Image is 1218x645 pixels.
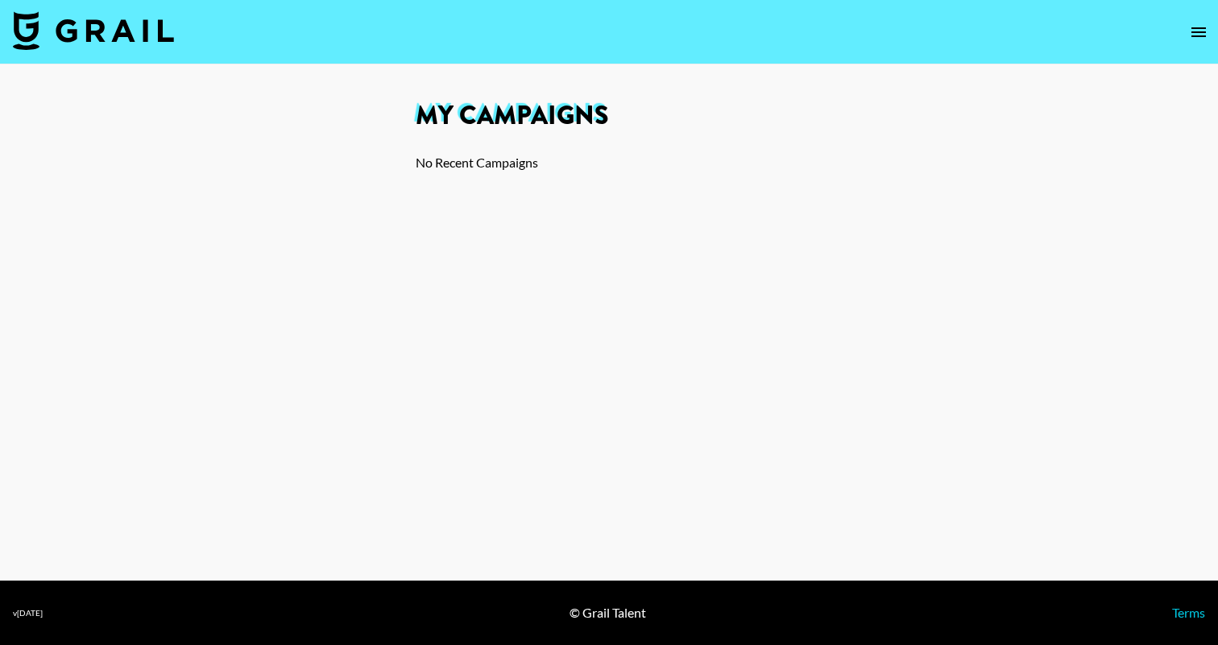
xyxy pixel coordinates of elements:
div: v [DATE] [13,608,43,618]
a: Terms [1172,605,1205,620]
h1: My Campaigns [416,103,802,129]
button: open drawer [1183,16,1215,48]
div: © Grail Talent [570,605,646,621]
div: No Recent Campaigns [416,155,802,171]
img: Grail Talent [13,11,174,50]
